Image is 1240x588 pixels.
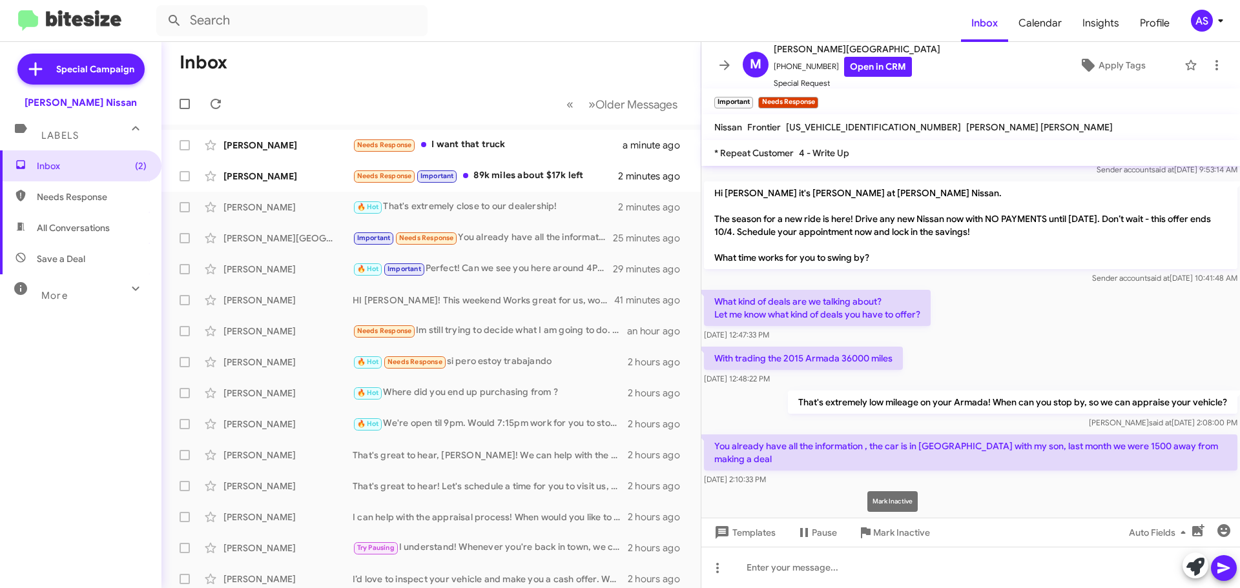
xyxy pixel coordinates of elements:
[812,521,837,544] span: Pause
[628,480,690,492] div: 2 hours ago
[353,385,628,400] div: Where did you end up purchasing from ?
[758,97,818,108] small: Needs Response
[223,573,353,585] div: [PERSON_NAME]
[41,130,79,141] span: Labels
[627,325,690,338] div: an hour ago
[223,542,353,554] div: [PERSON_NAME]
[223,356,353,369] div: [PERSON_NAME]
[156,5,428,36] input: Search
[704,330,769,340] span: [DATE] 12:47:33 PM
[37,159,147,172] span: Inbox
[223,263,353,276] div: [PERSON_NAME]
[628,387,690,400] div: 2 hours ago
[774,57,940,77] span: [PHONE_NUMBER]
[353,540,628,555] div: I understand! Whenever you're back in town, we can discuss your vehicle options. Just let me know...
[1099,54,1146,77] span: Apply Tags
[353,573,628,585] div: I’d love to inspect your vehicle and make you a cash offer. When could you visit us for an inspec...
[704,181,1237,269] p: Hi [PERSON_NAME] it's [PERSON_NAME] at [PERSON_NAME] Nissan. The season for a new ride is here! D...
[628,573,690,585] div: 2 hours ago
[613,232,690,245] div: 25 minutes ago
[559,91,581,117] button: Previous
[701,521,786,544] button: Templates
[37,190,147,203] span: Needs Response
[223,418,353,431] div: [PERSON_NAME]
[387,265,421,273] span: Important
[353,261,613,276] div: Perfect! Can we see you here around 4PM [DATE]?
[961,5,1008,42] a: Inbox
[704,474,766,484] span: [DATE] 2:10:33 PM
[223,294,353,307] div: [PERSON_NAME]
[25,96,137,109] div: [PERSON_NAME] Nissan
[357,203,379,211] span: 🔥 Hot
[37,221,110,234] span: All Conversations
[353,480,628,492] div: That's great to hear! Let's schedule a time for you to visit us, so we can discuss the details an...
[1129,521,1191,544] span: Auto Fields
[37,252,85,265] span: Save a Deal
[353,230,613,245] div: You already have all the information , the car is in [GEOGRAPHIC_DATA] with my son, last month we...
[353,511,628,523] div: I can help with the appraisal process! When would you like to visit the dealership to get that done?
[1147,273,1170,283] span: said at
[618,170,690,183] div: 2 minutes ago
[420,172,454,180] span: Important
[786,121,961,133] span: [US_VEHICLE_IDENTIFICATION_NUMBER]
[357,172,412,180] span: Needs Response
[712,521,776,544] span: Templates
[588,96,595,112] span: »
[623,139,690,152] div: a minute ago
[786,521,847,544] button: Pause
[867,491,918,512] div: Mark Inactive
[353,354,628,369] div: si pero estoy trabajando
[1008,5,1072,42] span: Calendar
[747,121,781,133] span: Frontier
[966,121,1113,133] span: [PERSON_NAME] [PERSON_NAME]
[353,168,618,183] div: 89k miles about $17k left
[223,325,353,338] div: [PERSON_NAME]
[1119,521,1201,544] button: Auto Fields
[223,387,353,400] div: [PERSON_NAME]
[353,294,614,307] div: HI [PERSON_NAME]! This weekend Works great for us, would you prefer a morning, or afternoon meeting?
[357,141,412,149] span: Needs Response
[704,434,1237,471] p: You already have all the information , the car is in [GEOGRAPHIC_DATA] with my son, last month we...
[353,416,628,431] div: We're open til 9pm. Would 7:15pm work for you to stop in tonight ?
[1072,5,1130,42] a: Insights
[1046,54,1178,77] button: Apply Tags
[135,159,147,172] span: (2)
[387,358,442,366] span: Needs Response
[1130,5,1180,42] a: Profile
[223,232,353,245] div: [PERSON_NAME][GEOGRAPHIC_DATA]
[774,41,940,57] span: [PERSON_NAME][GEOGRAPHIC_DATA]
[1149,418,1172,427] span: said at
[357,358,379,366] span: 🔥 Hot
[223,170,353,183] div: [PERSON_NAME]
[614,294,690,307] div: 41 minutes ago
[774,77,940,90] span: Special Request
[704,347,903,370] p: With trading the 2015 Armada 36000 miles
[704,290,931,326] p: What kind of deals are we talking about? Let me know what kind of deals you have to offer?
[56,63,134,76] span: Special Campaign
[595,97,677,112] span: Older Messages
[581,91,685,117] button: Next
[41,290,68,301] span: More
[1097,165,1237,174] span: Sender account [DATE] 9:53:14 AM
[357,420,379,428] span: 🔥 Hot
[399,234,454,242] span: Needs Response
[559,91,685,117] nav: Page navigation example
[357,327,412,335] span: Needs Response
[357,389,379,397] span: 🔥 Hot
[223,511,353,523] div: [PERSON_NAME]
[1092,273,1237,283] span: Sender account [DATE] 10:41:48 AM
[223,449,353,461] div: [PERSON_NAME]
[844,57,912,77] a: Open in CRM
[357,543,395,552] span: Try Pausing
[714,97,753,108] small: Important
[1152,165,1174,174] span: said at
[628,511,690,523] div: 2 hours ago
[613,263,690,276] div: 29 minutes ago
[223,201,353,214] div: [PERSON_NAME]
[1180,10,1226,32] button: AS
[714,121,742,133] span: Nissan
[353,137,623,152] div: I want that truck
